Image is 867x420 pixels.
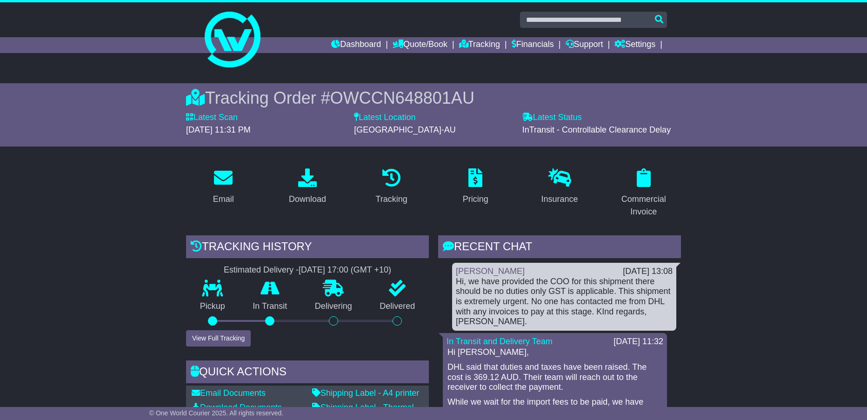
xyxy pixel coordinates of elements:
[192,388,266,398] a: Email Documents
[186,360,429,386] div: Quick Actions
[541,193,578,206] div: Insurance
[393,37,447,53] a: Quote/Book
[535,165,584,209] a: Insurance
[354,113,415,123] label: Latest Location
[192,403,282,412] a: Download Documents
[614,37,655,53] a: Settings
[370,165,413,209] a: Tracking
[438,235,681,260] div: RECENT CHAT
[330,88,474,107] span: OWCCN648801AU
[606,165,681,221] a: Commercial Invoice
[289,193,326,206] div: Download
[186,301,239,312] p: Pickup
[522,113,582,123] label: Latest Status
[512,37,554,53] a: Financials
[186,265,429,275] div: Estimated Delivery -
[376,193,407,206] div: Tracking
[283,165,332,209] a: Download
[312,388,419,398] a: Shipping Label - A4 printer
[522,125,671,134] span: InTransit - Controllable Clearance Delay
[612,193,675,218] div: Commercial Invoice
[301,301,366,312] p: Delivering
[623,267,673,277] div: [DATE] 13:08
[239,301,301,312] p: In Transit
[456,267,525,276] a: [PERSON_NAME]
[186,330,251,347] button: View Full Tracking
[331,37,381,53] a: Dashboard
[299,265,391,275] div: [DATE] 17:00 (GMT +10)
[366,301,429,312] p: Delivered
[207,165,240,209] a: Email
[463,193,488,206] div: Pricing
[213,193,234,206] div: Email
[354,125,455,134] span: [GEOGRAPHIC_DATA]-AU
[447,337,553,346] a: In Transit and Delivery Team
[447,347,662,358] p: Hi [PERSON_NAME],
[186,125,251,134] span: [DATE] 11:31 PM
[459,37,500,53] a: Tracking
[457,165,494,209] a: Pricing
[447,362,662,393] p: DHL said that duties and taxes have been raised. The cost is 369.12 AUD. Their team will reach ou...
[186,113,238,123] label: Latest Scan
[614,337,663,347] div: [DATE] 11:32
[149,409,284,417] span: © One World Courier 2025. All rights reserved.
[186,88,681,108] div: Tracking Order #
[186,235,429,260] div: Tracking history
[566,37,603,53] a: Support
[456,277,673,327] div: Hi, we have provided the COO for this shipment there should be no duties only GST is applicable. ...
